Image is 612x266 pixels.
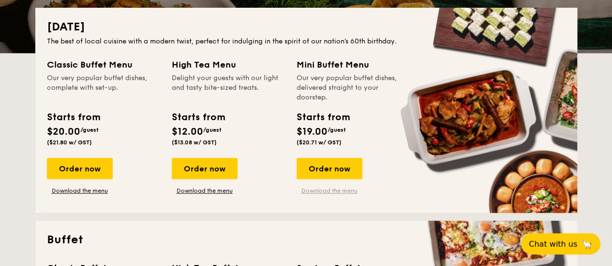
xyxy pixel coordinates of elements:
span: $19.00 [297,126,328,138]
a: Download the menu [47,187,113,195]
div: Starts from [172,110,224,125]
div: Starts from [297,110,349,125]
span: ($21.80 w/ GST) [47,139,92,146]
span: ($13.08 w/ GST) [172,139,217,146]
span: /guest [80,126,99,133]
span: 🦙 [581,238,593,250]
h2: [DATE] [47,19,566,35]
div: Delight your guests with our light and tasty bite-sized treats. [172,73,285,102]
div: Starts from [47,110,100,125]
span: $20.00 [47,126,80,138]
span: ($20.71 w/ GST) [297,139,342,146]
a: Download the menu [297,187,362,195]
h2: Buffet [47,232,566,248]
span: /guest [328,126,346,133]
div: Classic Buffet Menu [47,58,160,71]
span: $12.00 [172,126,203,138]
div: Our very popular buffet dishes, complete with set-up. [47,73,160,102]
div: Mini Buffet Menu [297,58,410,71]
div: Order now [47,158,113,179]
div: High Tea Menu [172,58,285,71]
div: Order now [172,158,238,179]
span: /guest [203,126,222,133]
div: Our very popular buffet dishes, delivered straight to your doorstep. [297,73,410,102]
button: Chat with us🦙 [521,233,600,254]
span: Chat with us [529,239,577,249]
a: Download the menu [172,187,238,195]
div: Order now [297,158,362,179]
div: The best of local cuisine with a modern twist, perfect for indulging in the spirit of our nation’... [47,37,566,46]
